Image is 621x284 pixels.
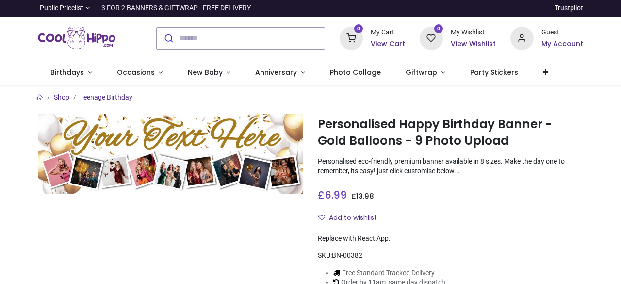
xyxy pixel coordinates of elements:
span: Public Pricelist [40,3,83,13]
a: Birthdays [38,60,104,85]
a: Trustpilot [555,3,583,13]
div: My Cart [371,28,405,37]
span: Giftwrap [406,67,437,77]
div: Replace with React App. [318,234,583,244]
span: Occasions [117,67,155,77]
a: Anniversary [243,60,318,85]
span: New Baby [188,67,223,77]
div: Guest [541,28,583,37]
button: Add to wishlistAdd to wishlist [318,210,385,226]
span: Party Stickers [470,67,518,77]
a: Logo of Cool Hippo [38,25,115,52]
span: 13.98 [356,191,374,201]
h1: Personalised Happy Birthday Banner - Gold Balloons - 9 Photo Upload [318,116,583,150]
span: Photo Collage [330,67,381,77]
a: Public Pricelist [38,3,90,13]
div: My Wishlist [451,28,496,37]
a: Giftwrap [393,60,458,85]
span: Anniversary [255,67,297,77]
a: Shop [54,93,69,101]
a: View Wishlist [451,39,496,49]
a: My Account [541,39,583,49]
span: Birthdays [50,67,84,77]
div: 3 FOR 2 BANNERS & GIFTWRAP - FREE DELIVERY [101,3,251,13]
p: Personalised eco-friendly premium banner available in 8 sizes. Make the day one to remember, its ... [318,157,583,176]
li: Free Standard Tracked Delivery [333,268,469,278]
img: Cool Hippo [38,25,115,52]
span: £ [318,188,347,202]
i: Add to wishlist [318,214,325,221]
a: New Baby [175,60,243,85]
span: BN-00382 [332,251,362,259]
sup: 0 [434,24,443,33]
a: Teenage Birthday [80,93,132,101]
a: 0 [340,33,363,41]
a: Occasions [104,60,175,85]
span: 6.99 [325,188,347,202]
button: Submit [157,28,180,49]
a: 0 [420,33,443,41]
img: Personalised Happy Birthday Banner - Gold Balloons - 9 Photo Upload [38,114,303,194]
a: View Cart [371,39,405,49]
span: £ [351,191,374,201]
sup: 0 [354,24,363,33]
div: SKU: [318,251,583,261]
